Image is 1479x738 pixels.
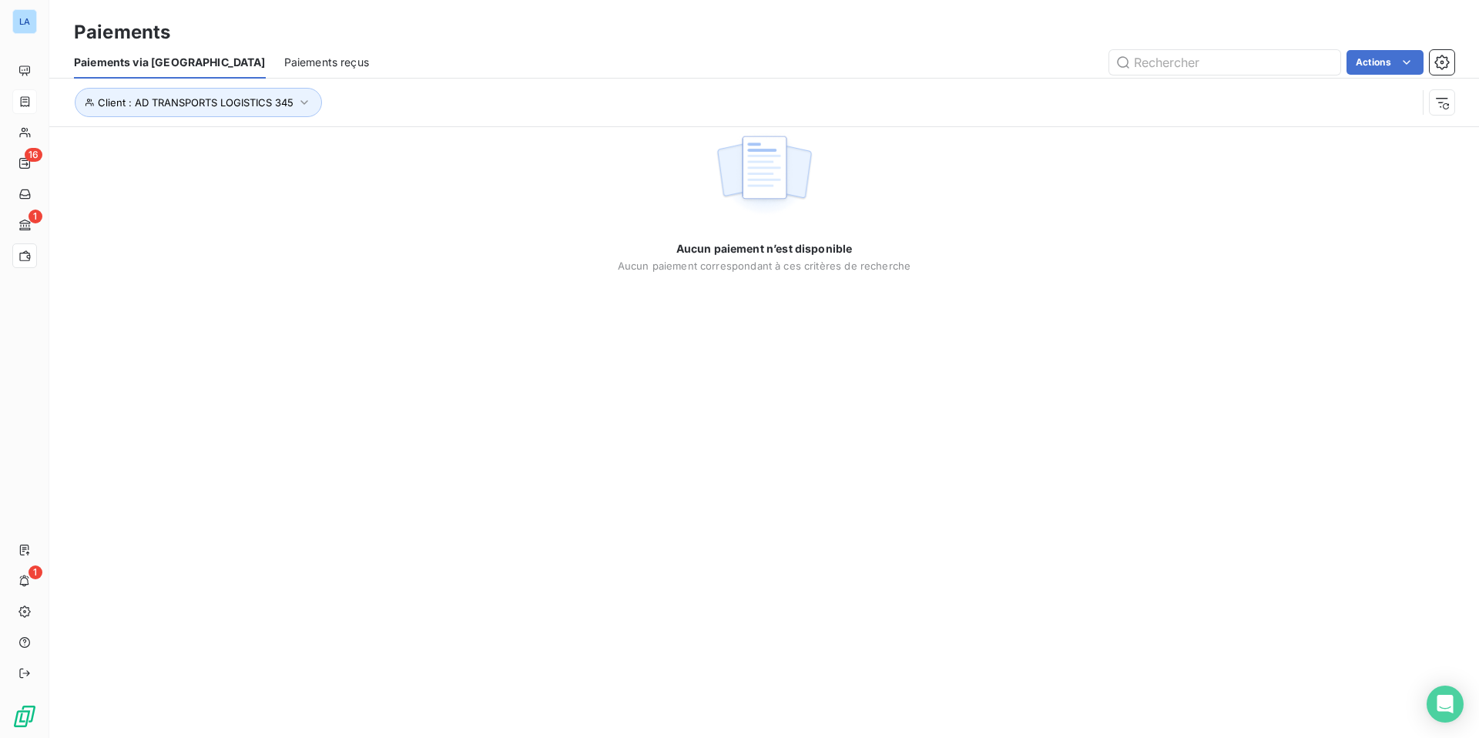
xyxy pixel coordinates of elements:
[29,210,42,223] span: 1
[715,127,813,223] img: empty state
[29,565,42,579] span: 1
[12,151,36,176] a: 16
[25,148,42,162] span: 16
[284,55,369,70] span: Paiements reçus
[1427,686,1464,723] div: Open Intercom Messenger
[98,96,293,109] span: Client : AD TRANSPORTS LOGISTICS 345
[676,241,853,257] span: Aucun paiement n’est disponible
[12,213,36,237] a: 1
[75,88,322,117] button: Client : AD TRANSPORTS LOGISTICS 345
[74,18,170,46] h3: Paiements
[1109,50,1340,75] input: Rechercher
[618,260,911,272] span: Aucun paiement correspondant à ces critères de recherche
[12,9,37,34] div: LA
[12,704,37,729] img: Logo LeanPay
[74,55,266,70] span: Paiements via [GEOGRAPHIC_DATA]
[1347,50,1424,75] button: Actions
